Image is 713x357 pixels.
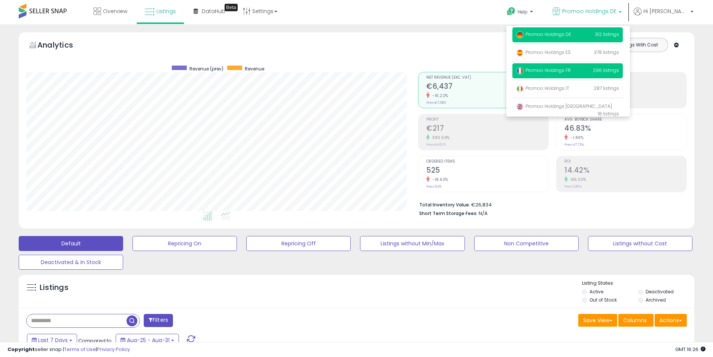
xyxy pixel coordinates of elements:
small: 415.00% [568,177,586,182]
button: Aug-25 - Aug-31 [116,334,179,347]
button: Listings without Min/Max [360,236,464,251]
span: Last 7 Days [38,336,68,344]
span: Promoo Holdings FR [516,67,571,73]
label: Deactivated [646,288,674,295]
small: Prev: €45.13 [426,142,446,147]
img: france.png [516,67,524,75]
span: Overview [103,7,127,15]
img: germany.png [516,31,524,39]
span: Promoo Holdings IT [516,85,569,91]
span: 2025-09-8 16:26 GMT [675,346,706,353]
img: italy.png [516,85,524,93]
span: 378 listings [594,49,619,55]
li: €26,834 [419,200,681,209]
button: Repricing On [132,236,237,251]
span: Net Revenue (Exc. VAT) [426,76,548,80]
h2: €6,437 [426,82,548,92]
button: Last 7 Days [27,334,77,347]
div: Tooltip anchor [225,4,238,11]
button: Columns [618,314,653,327]
button: Deactivated & In Stock [19,255,123,270]
button: Filters [144,314,173,327]
button: Save View [578,314,617,327]
span: Avg. Buybox Share [564,118,686,122]
span: Help [518,9,528,15]
i: Get Help [506,7,516,16]
h2: 14.42% [564,166,686,176]
span: DataHub [202,7,225,15]
img: uk.png [516,103,524,111]
small: Prev: 2.80% [564,184,582,189]
a: Terms of Use [64,346,96,353]
small: -16.22% [430,93,448,99]
a: Privacy Policy [97,346,130,353]
span: Promoo Holdings [GEOGRAPHIC_DATA] [516,103,612,109]
h5: Analytics [37,40,88,52]
h5: Listings [40,282,68,293]
label: Active [589,288,603,295]
span: Promoo Holdings DE [562,7,616,15]
span: 18 listings [598,111,619,117]
span: Ordered Items [426,160,548,164]
h2: €217 [426,124,548,134]
span: 312 listings [595,31,619,37]
small: -1.89% [568,135,583,140]
span: Listings [156,7,176,15]
label: Out of Stock [589,297,617,303]
button: Actions [655,314,687,327]
span: 296 listings [593,67,619,73]
button: Non Competitive [474,236,579,251]
small: 380.59% [430,135,450,140]
span: Revenue (prev) [189,66,223,72]
small: -18.60% [430,177,448,182]
span: ROI [564,160,686,164]
small: Prev: €7,683 [426,100,446,105]
span: Profit [426,118,548,122]
span: Promoo Holdings DE [516,31,571,37]
b: Total Inventory Value: [419,202,470,208]
b: Short Term Storage Fees: [419,210,478,217]
span: Promoo Holdings ES [516,49,571,55]
div: seller snap | | [7,346,130,353]
small: Prev: 645 [426,184,441,189]
span: N/A [479,210,488,217]
strong: Copyright [7,346,35,353]
h2: 46.83% [564,124,686,134]
a: Help [501,1,540,24]
span: Compared to: [78,337,113,344]
button: Repricing Off [246,236,351,251]
button: Default [19,236,123,251]
span: Columns [623,317,647,324]
small: Prev: 47.73% [564,142,584,147]
span: Revenue [245,66,264,72]
span: Hi [PERSON_NAME] [643,7,688,15]
p: Listing States: [582,280,694,287]
span: 287 listings [594,85,619,91]
h2: 525 [426,166,548,176]
a: Hi [PERSON_NAME] [634,7,694,24]
button: Listings without Cost [588,236,692,251]
span: Aug-25 - Aug-31 [127,336,170,344]
img: spain.png [516,49,524,57]
button: Listings With Cost [610,40,665,50]
label: Archived [646,297,666,303]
